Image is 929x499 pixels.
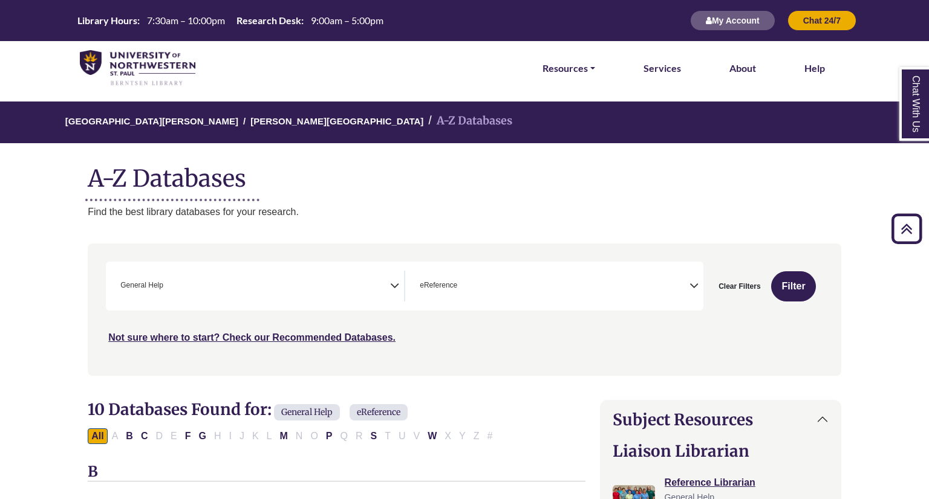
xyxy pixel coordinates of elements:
a: [PERSON_NAME][GEOGRAPHIC_DATA] [250,114,423,126]
img: library_home [80,50,195,87]
button: Filter Results S [367,428,381,444]
button: Filter Results F [181,428,195,444]
button: Filter Results M [276,428,292,444]
button: Filter Results W [424,428,440,444]
textarea: Search [166,282,171,292]
nav: breadcrumb [88,101,841,143]
a: Chat 24/7 [787,15,856,25]
button: My Account [690,10,775,31]
li: A-Z Databases [423,112,512,130]
h1: A-Z Databases [88,155,841,192]
div: Alpha-list to filter by first letter of database name [88,430,497,440]
span: General Help [120,280,163,291]
button: Clear Filters [711,271,768,301]
a: Help [804,60,825,76]
span: eReference [350,404,408,420]
a: Services [644,60,681,76]
span: eReference [420,280,457,291]
span: General Help [274,404,340,420]
button: Filter Results B [122,428,137,444]
h3: B [88,463,585,481]
button: Subject Resources [601,401,841,439]
a: [GEOGRAPHIC_DATA][PERSON_NAME] [65,114,238,126]
button: Chat 24/7 [787,10,856,31]
table: Hours Today [73,14,388,25]
li: General Help [116,280,163,291]
span: 9:00am – 5:00pm [311,14,383,26]
span: 7:30am – 10:00pm [147,14,225,26]
a: Hours Today [73,14,388,28]
p: Find the best library databases for your research. [88,204,841,220]
button: Submit for Search Results [771,271,815,301]
li: eReference [415,280,457,291]
a: Back to Top [887,221,926,237]
span: 10 Databases Found for: [88,399,272,419]
button: Filter Results G [195,428,209,444]
button: Filter Results C [137,428,152,444]
a: Reference Librarian [665,477,755,488]
a: Resources [543,60,595,76]
th: Research Desk: [232,14,304,27]
a: Not sure where to start? Check our Recommended Databases. [108,332,396,343]
a: My Account [690,15,775,25]
h2: Liaison Librarian [613,442,829,460]
th: Library Hours: [73,14,140,27]
nav: Search filters [88,243,841,375]
button: Filter Results P [322,428,336,444]
a: About [729,60,756,76]
textarea: Search [460,282,465,292]
button: All [88,428,107,444]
